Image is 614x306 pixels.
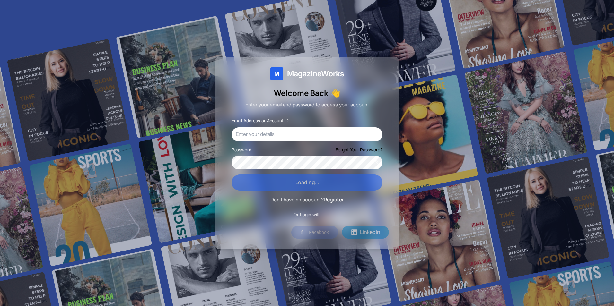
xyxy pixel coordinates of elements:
[232,147,251,153] label: Password
[360,228,380,236] span: LinkedIn
[287,69,344,79] span: MagazineWorks
[225,88,389,98] h1: Welcome Back
[270,196,324,203] span: Don't have an account?
[331,88,340,98] span: Waving hand
[373,159,379,165] button: Show password
[222,225,291,239] iframe: Sign in with Google Button
[291,226,338,239] button: Facebook
[274,69,279,78] span: M
[290,211,325,218] span: Or Login with
[336,147,382,153] button: Forgot Your Password?
[342,226,389,239] button: LinkedIn
[225,101,389,109] p: Enter your email and password to access your account
[232,127,382,141] input: Enter your details
[232,118,289,123] label: Email Address or Account ID
[324,196,344,204] button: Register
[232,174,382,191] button: Loading...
